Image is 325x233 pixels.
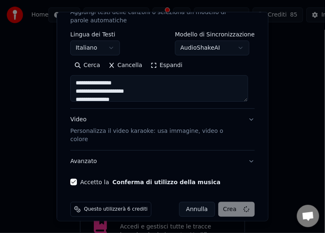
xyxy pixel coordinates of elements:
[80,179,220,185] label: Accetto la
[146,59,186,72] button: Espandi
[70,109,255,150] button: VideoPersonalizza il video karaoke: usa immagine, video o colore
[70,31,120,37] label: Lingua dei Testi
[70,31,255,108] div: TestiAggiungi testi delle canzoni o seleziona un modello di parole automatiche
[70,151,255,172] button: Avanzato
[175,31,255,37] label: Modello di Sincronizzazione
[70,115,241,144] div: Video
[70,8,241,25] p: Aggiungi testi delle canzoni o seleziona un modello di parole automatiche
[70,127,241,144] p: Personalizza il video karaoke: usa immagine, video o colore
[179,202,215,217] button: Annulla
[112,179,221,185] button: Accetto la
[70,59,104,72] button: Cerca
[84,206,148,213] span: Questo utilizzerà 6 crediti
[104,59,146,72] button: Cancella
